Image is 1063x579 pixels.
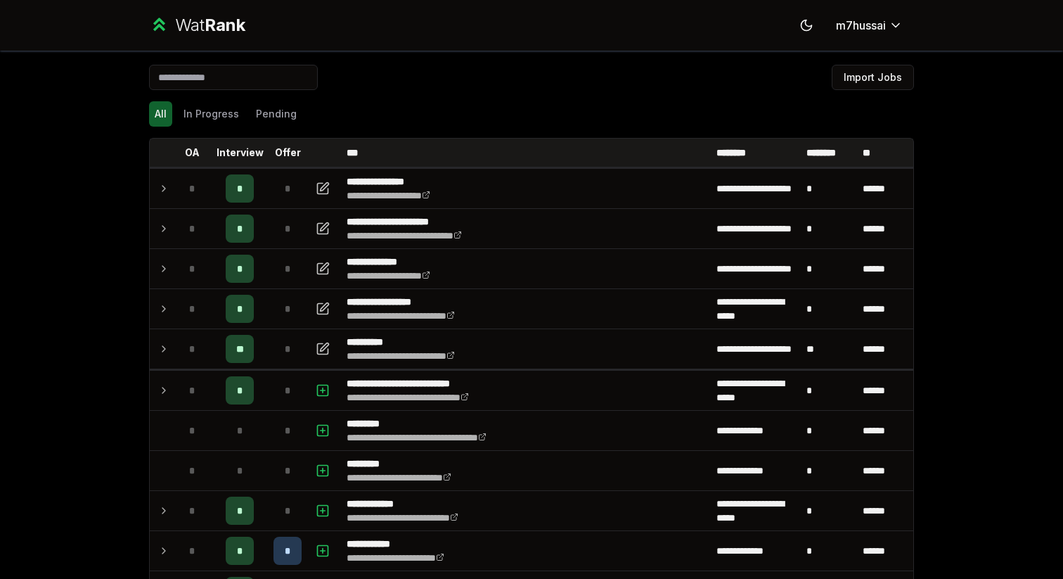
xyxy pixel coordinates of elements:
[178,101,245,127] button: In Progress
[825,13,914,38] button: m7hussai
[832,65,914,90] button: Import Jobs
[205,15,245,35] span: Rank
[836,17,886,34] span: m7hussai
[250,101,302,127] button: Pending
[149,14,245,37] a: WatRank
[275,146,301,160] p: Offer
[185,146,200,160] p: OA
[175,14,245,37] div: Wat
[149,101,172,127] button: All
[217,146,264,160] p: Interview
